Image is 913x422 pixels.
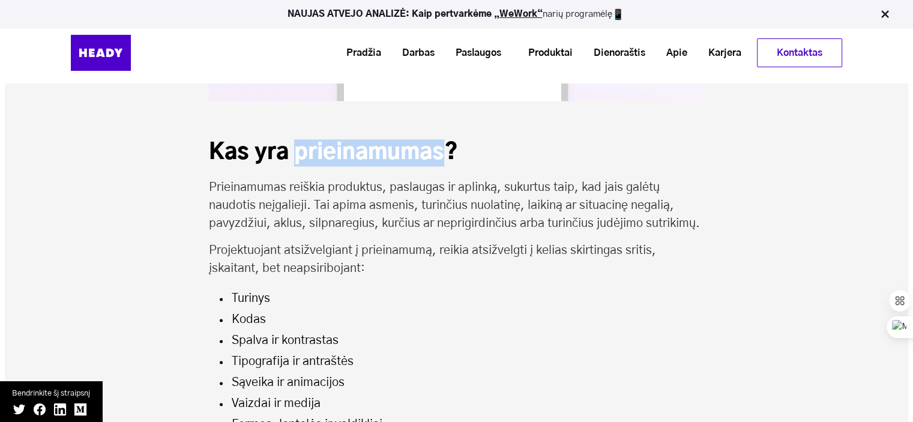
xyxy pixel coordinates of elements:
[209,181,700,229] font: Prieinamumas reiškia produktus, paslaugas ir aplinką, sukurtus taip, kad jais galėtų naudotis neį...
[402,48,435,58] font: Darbas
[758,39,842,67] a: Kontaktas
[777,48,822,58] font: Kontaktas
[456,48,501,58] font: Paslaugos
[612,8,624,20] img: programėlės jaustukas
[346,48,381,58] font: Pradžia
[441,42,507,64] a: Paslaugos
[232,397,321,409] font: Vaizdai ir medija
[331,42,387,64] a: Pradžia
[209,142,458,163] font: Kas yra prieinamumas?
[708,48,741,58] font: Karjera
[387,42,441,64] a: Darbas
[232,355,354,367] font: Tipografija ir antraštės
[161,38,842,67] div: Navigacijos meniu
[209,244,656,274] font: Projektuojant atsižvelgiant į prieinamumą, reikia atsižvelgti į kelias skirtingas sritis, įskaita...
[579,42,651,64] a: Dienoraštis
[594,48,645,58] font: Dienoraštis
[232,334,339,346] font: Spalva ir kontrastas
[232,313,266,325] font: Kodas
[528,48,573,58] font: Produktai
[666,48,687,58] font: Apie
[288,10,492,19] font: NAUJAS ATVEJO ANALIZĖ: Kaip pertvarkėme
[543,10,612,19] font: narių programėlę
[12,390,90,397] font: Bendrinkite šį straipsnį
[232,292,270,304] font: Turinys
[651,42,693,64] a: Apie
[71,35,131,71] img: „Heady_Logo_Web-01“ (1)
[513,42,579,64] a: Produktai
[693,42,747,64] a: Karjera
[232,376,345,388] font: Sąveika ir animacijos
[494,10,543,19] a: „WeWork“
[879,8,891,20] img: Uždaryti juostą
